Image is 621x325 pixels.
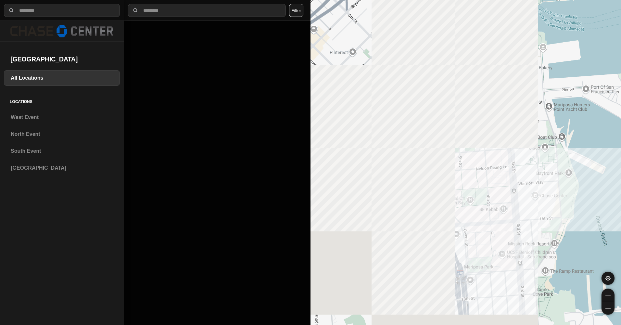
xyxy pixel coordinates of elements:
h3: [GEOGRAPHIC_DATA] [11,164,113,172]
button: Filter [289,4,303,17]
h3: South Event [11,147,113,155]
button: recenter [602,272,615,285]
a: South Event [4,143,120,159]
h3: West Event [11,113,113,121]
img: search [8,7,15,14]
img: zoom-in [605,292,611,298]
a: West Event [4,110,120,125]
button: zoom-out [602,302,615,315]
h2: [GEOGRAPHIC_DATA] [10,55,113,64]
a: [GEOGRAPHIC_DATA] [4,160,120,176]
a: All Locations [4,70,120,86]
h3: All Locations [11,74,113,82]
img: recenter [605,275,611,281]
a: North Event [4,126,120,142]
h3: North Event [11,130,113,138]
img: search [132,7,139,14]
img: logo [10,25,113,37]
img: zoom-out [605,305,611,311]
h5: Locations [4,91,120,110]
button: zoom-in [602,289,615,302]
